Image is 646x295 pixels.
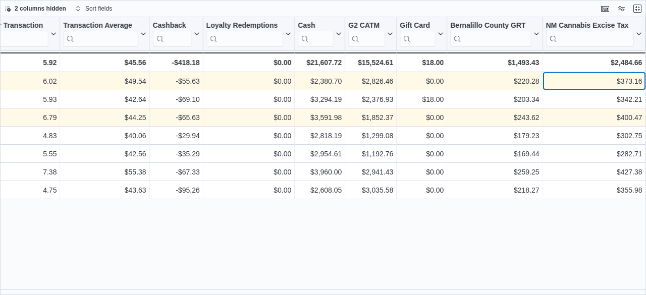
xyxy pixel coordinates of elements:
div: Bernalillo County GRT [450,21,531,47]
div: $342.21 [546,93,642,105]
div: -$29.94 [153,130,200,142]
div: $243.62 [450,111,539,124]
div: -$95.26 [153,184,200,196]
div: $15,524.61 [348,56,393,69]
button: 2 columns hidden [1,3,70,15]
div: -$55.63 [153,75,200,87]
div: $2,376.93 [348,93,393,105]
div: NM Cannabis Excise Tax [546,21,634,31]
div: $179.23 [450,130,539,142]
div: Bernalillo County GRT [450,21,531,31]
div: $21,607.72 [298,56,342,69]
div: $0.00 [206,111,292,124]
div: $0.00 [206,93,292,105]
button: Keyboard shortcuts [599,3,611,15]
div: -$67.33 [153,166,200,178]
button: Cashback [153,21,200,47]
div: $282.71 [546,148,642,160]
div: $49.54 [63,75,146,87]
div: $3,960.00 [298,166,342,178]
div: Cashback [153,21,192,31]
div: $0.00 [400,75,444,87]
div: $2,608.05 [298,184,342,196]
div: $220.28 [450,75,539,87]
button: Bernalillo County GRT [450,21,539,47]
div: $427.38 [546,166,642,178]
div: $1,852.37 [348,111,393,124]
div: -$35.29 [153,148,200,160]
div: $0.00 [206,148,292,160]
div: -$65.63 [153,111,200,124]
div: Cashback [153,21,192,47]
div: $1,493.43 [450,56,539,69]
div: $2,380.70 [298,75,342,87]
div: $18.00 [400,93,444,105]
div: Gift Card [400,21,436,31]
button: Display options [615,3,627,15]
div: $218.27 [450,184,539,196]
button: Sort fields [71,3,116,15]
div: Transaction Average [63,21,138,47]
div: $0.00 [206,130,292,142]
div: $302.75 [546,130,642,142]
div: Transaction Average [63,21,138,31]
div: $2,954.61 [298,148,342,160]
div: -$69.10 [153,93,200,105]
div: $0.00 [206,184,292,196]
div: $3,035.58 [348,184,393,196]
div: $2,818.19 [298,130,342,142]
div: $2,484.66 [546,56,642,69]
div: $169.44 [450,148,539,160]
div: $0.00 [400,130,444,142]
div: NM Cannabis Excise Tax [546,21,634,47]
div: $0.00 [206,56,292,69]
div: $18.00 [400,56,444,69]
div: $0.00 [400,111,444,124]
span: 2 columns hidden [15,5,66,13]
div: $355.98 [546,184,642,196]
div: $40.06 [63,130,146,142]
div: $3,294.19 [298,93,342,105]
button: G2 CATM [348,21,393,47]
div: $42.64 [63,93,146,105]
div: $55.38 [63,166,146,178]
div: $1,299.08 [348,130,393,142]
button: Gift Card [400,21,444,47]
div: $2,941.43 [348,166,393,178]
button: Loyalty Redemptions [206,21,292,47]
div: $0.00 [206,166,292,178]
div: Loyalty Redemptions [206,21,284,47]
div: Cash [298,21,334,47]
button: Cash [298,21,342,47]
div: $203.34 [450,93,539,105]
div: G2 CATM [348,21,385,31]
div: $3,591.98 [298,111,342,124]
button: Transaction Average [63,21,146,47]
div: $373.16 [546,75,642,87]
div: $0.00 [400,166,444,178]
div: $45.56 [63,56,146,69]
div: $0.00 [400,148,444,160]
div: Loyalty Redemptions [206,21,284,31]
div: $2,826.46 [348,75,393,87]
div: Cash [298,21,334,31]
div: $259.25 [450,166,539,178]
div: $0.00 [400,184,444,196]
div: -$418.18 [153,56,200,69]
div: $0.00 [206,75,292,87]
div: G2 CATM [348,21,385,47]
div: $44.25 [63,111,146,124]
div: $43.63 [63,184,146,196]
div: $42.56 [63,148,146,160]
div: $400.47 [546,111,642,124]
span: Sort fields [85,5,112,13]
div: Gift Card [400,21,436,47]
button: Exit fullscreen [631,3,643,15]
button: NM Cannabis Excise Tax [546,21,642,47]
div: $1,192.76 [348,148,393,160]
